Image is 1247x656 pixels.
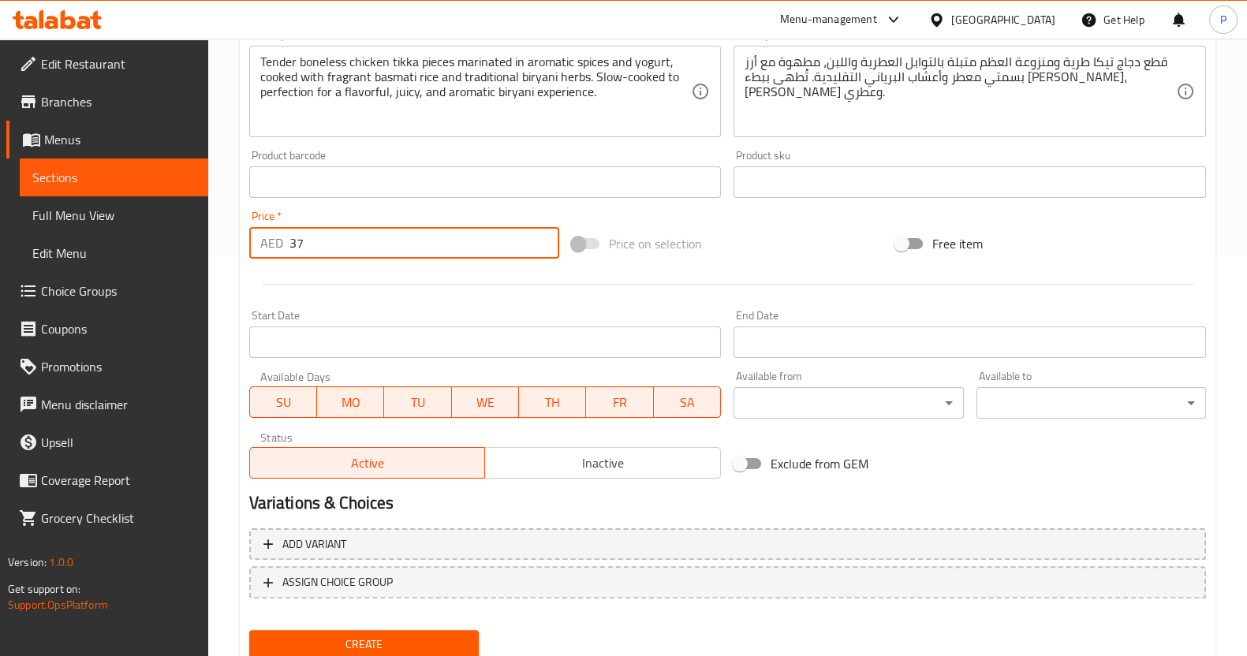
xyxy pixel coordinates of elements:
[41,395,196,414] span: Menu disclaimer
[609,234,702,253] span: Price on selection
[6,272,208,310] a: Choice Groups
[49,552,73,572] span: 1.0.0
[323,391,378,414] span: MO
[592,391,647,414] span: FR
[1220,11,1226,28] span: P
[282,572,393,592] span: ASSIGN CHOICE GROUP
[262,635,466,654] span: Create
[660,391,715,414] span: SA
[317,386,384,418] button: MO
[6,386,208,423] a: Menu disclaimer
[384,386,451,418] button: TU
[20,158,208,196] a: Sections
[32,244,196,263] span: Edit Menu
[8,594,108,615] a: Support.OpsPlatform
[780,10,877,29] div: Menu-management
[6,45,208,83] a: Edit Restaurant
[282,535,346,554] span: Add variant
[41,281,196,300] span: Choice Groups
[260,233,283,252] p: AED
[41,471,196,490] span: Coverage Report
[41,92,196,111] span: Branches
[41,54,196,73] span: Edit Restaurant
[41,509,196,527] span: Grocery Checklist
[458,391,513,414] span: WE
[41,319,196,338] span: Coupons
[20,234,208,272] a: Edit Menu
[6,83,208,121] a: Branches
[6,348,208,386] a: Promotions
[390,391,445,414] span: TU
[976,387,1206,419] div: ​
[256,452,480,475] span: Active
[44,130,196,149] span: Menus
[525,391,580,414] span: TH
[519,386,586,418] button: TH
[932,234,983,253] span: Free item
[289,227,560,259] input: Please enter price
[41,433,196,452] span: Upsell
[8,552,47,572] span: Version:
[734,387,963,419] div: ​
[654,386,721,418] button: SA
[6,121,208,158] a: Menus
[249,528,1206,561] button: Add variant
[586,386,653,418] button: FR
[249,447,486,479] button: Active
[249,166,722,198] input: Please enter product barcode
[32,206,196,225] span: Full Menu View
[20,196,208,234] a: Full Menu View
[256,391,311,414] span: SU
[951,11,1055,28] div: [GEOGRAPHIC_DATA]
[6,461,208,499] a: Coverage Report
[745,54,1176,129] textarea: قطع دجاج تيكا طرية ومنزوعة العظم متبلة بالتوابل العطرية واللبن، مطهوة مع أرز بسمتي معطر وأعشاب ال...
[6,423,208,461] a: Upsell
[6,310,208,348] a: Coupons
[6,499,208,537] a: Grocery Checklist
[249,386,317,418] button: SU
[8,579,80,599] span: Get support on:
[249,491,1206,515] h2: Variations & Choices
[41,357,196,376] span: Promotions
[452,386,519,418] button: WE
[771,454,868,473] span: Exclude from GEM
[249,566,1206,598] button: ASSIGN CHOICE GROUP
[484,447,721,479] button: Inactive
[260,54,692,129] textarea: Tender boneless chicken tikka pieces marinated in aromatic spices and yogurt, cooked with fragran...
[32,168,196,187] span: Sections
[734,166,1206,198] input: Please enter product sku
[491,452,715,475] span: Inactive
